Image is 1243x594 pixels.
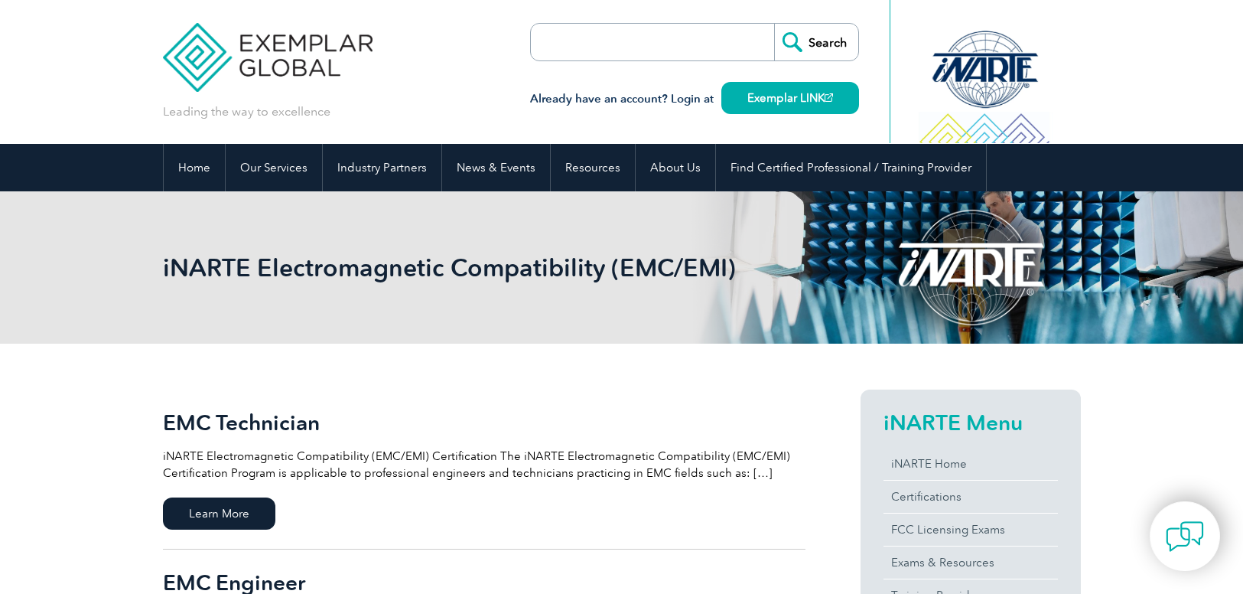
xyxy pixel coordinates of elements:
[163,410,805,435] h2: EMC Technician
[226,144,322,191] a: Our Services
[164,144,225,191] a: Home
[883,481,1058,513] a: Certifications
[883,448,1058,480] a: iNARTE Home
[163,448,805,481] p: iNARTE Electromagnetic Compatibility (EMC/EMI) Certification The iNARTE Electromagnetic Compatibi...
[883,547,1058,579] a: Exams & Resources
[323,144,441,191] a: Industry Partners
[530,90,859,109] h3: Already have an account? Login at
[1166,517,1204,556] img: contact-chat.png
[825,93,833,102] img: open_square.png
[163,103,330,120] p: Leading the way to excellence
[442,144,550,191] a: News & Events
[883,514,1058,546] a: FCC Licensing Exams
[883,410,1058,435] h2: iNARTE Menu
[163,253,750,282] h1: iNARTE Electromagnetic Compatibility (EMC/EMI)
[716,144,986,191] a: Find Certified Professional / Training Provider
[163,390,805,550] a: EMC Technician iNARTE Electromagnetic Compatibility (EMC/EMI) Certification The iNARTE Electromag...
[551,144,635,191] a: Resources
[163,498,275,530] span: Learn More
[636,144,715,191] a: About Us
[774,24,858,60] input: Search
[721,82,859,114] a: Exemplar LINK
